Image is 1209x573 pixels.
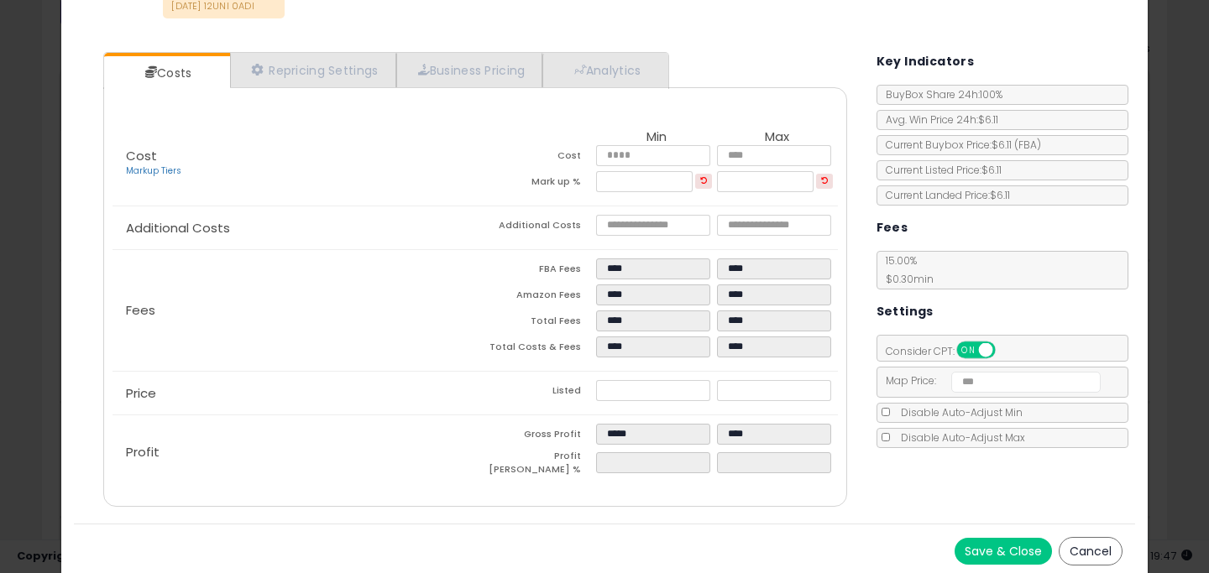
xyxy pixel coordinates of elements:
span: $6.11 [992,138,1041,152]
td: Mark up % [475,171,596,197]
td: FBA Fees [475,258,596,284]
a: Markup Tiers [126,164,181,177]
h5: Fees [877,217,908,238]
span: $0.30 min [877,272,934,286]
a: Repricing Settings [230,53,396,87]
span: Current Buybox Price: [877,138,1041,152]
p: Additional Costs [113,221,475,235]
td: Additional Costs [475,215,596,241]
span: Current Listed Price: $6.11 [877,163,1002,177]
a: Analytics [542,53,667,87]
span: ( FBA ) [1014,138,1041,152]
td: Gross Profit [475,424,596,450]
td: Total Costs & Fees [475,336,596,362]
span: Avg. Win Price 24h: $6.11 [877,112,998,127]
span: Map Price: [877,373,1102,388]
button: Cancel [1059,537,1123,565]
th: Min [596,130,717,145]
span: Disable Auto-Adjust Min [892,405,1023,419]
span: OFF [992,343,1019,357]
td: Listed [475,380,596,406]
p: Price [113,387,475,400]
p: Profit [113,445,475,459]
th: Max [717,130,838,145]
td: Cost [475,145,596,171]
span: Disable Auto-Adjust Max [892,430,1025,445]
span: Current Landed Price: $6.11 [877,188,1010,202]
h5: Settings [877,301,934,322]
a: Business Pricing [396,53,543,87]
button: Save & Close [955,538,1052,565]
span: Consider CPT: [877,344,1018,358]
span: 15.00 % [877,253,934,286]
td: Total Fees [475,310,596,336]
td: Profit [PERSON_NAME] % [475,450,596,481]
p: Fees [113,304,475,317]
span: BuyBox Share 24h: 100% [877,87,1002,102]
p: Cost [113,149,475,178]
a: Costs [104,56,228,90]
h5: Key Indicators [877,51,975,72]
td: Amazon Fees [475,284,596,310]
span: ON [958,343,979,357]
